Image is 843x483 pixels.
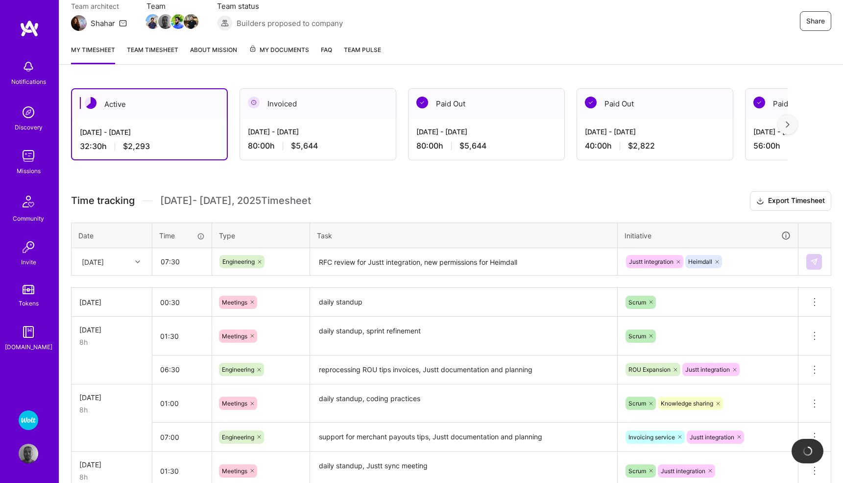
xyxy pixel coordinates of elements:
div: Tokens [19,298,39,308]
span: Engineering [222,366,254,373]
img: discovery [19,102,38,122]
span: Justt integration [690,433,734,441]
div: [DATE] - [DATE] [248,127,388,137]
img: Paid Out [753,97,765,108]
div: [DATE] [79,297,144,307]
th: Date [72,223,152,248]
span: Meetings [222,299,247,306]
div: 8h [79,337,144,347]
div: Initiative [625,230,791,241]
span: Scrum [628,467,646,475]
div: [DATE] [79,325,144,335]
textarea: RFC review for Justt integration, new permissions for Heimdall [311,249,616,275]
th: Task [310,223,618,248]
span: Justt integration [685,366,730,373]
img: bell [19,57,38,76]
span: Team status [217,1,343,11]
span: $2,293 [123,141,150,152]
input: HH:MM [153,249,211,275]
textarea: reprocessing ROU tips invoices, Justt documentation and planning [311,356,616,383]
span: Engineering [222,433,254,441]
div: 80:00 h [248,141,388,151]
button: Export Timesheet [750,191,831,211]
input: HH:MM [152,323,212,349]
a: User Avatar [16,444,41,463]
a: Team Member Avatar [185,13,197,30]
div: 40:00 h [585,141,725,151]
img: Community [17,190,40,213]
span: $5,644 [459,141,486,151]
div: Shahar [91,18,115,28]
div: Discovery [15,122,43,132]
i: icon Download [756,196,764,206]
div: 80:00 h [416,141,556,151]
textarea: daily standup, coding practices [311,385,616,422]
span: Meetings [222,467,247,475]
div: Invoiced [240,89,396,119]
a: My timesheet [71,45,115,64]
span: My Documents [249,45,309,55]
div: null [806,254,823,270]
th: Type [212,223,310,248]
span: Justt integration [629,258,674,265]
img: Invite [19,237,38,257]
img: Paid Out [416,97,428,108]
img: Team Member Avatar [171,14,186,29]
textarea: support for merchant payouts tips, Justt documentation and planning [311,424,616,451]
input: HH:MM [152,289,212,315]
span: Scrum [628,299,646,306]
span: Meetings [222,400,247,407]
a: Team timesheet [127,45,178,64]
input: HH:MM [152,356,212,382]
div: [DOMAIN_NAME] [5,342,52,352]
img: Wolt - Fintech: Payments Expansion Team [19,410,38,430]
textarea: daily standup [311,289,616,316]
div: Paid Out [577,89,733,119]
div: [DATE] - [DATE] [585,127,725,137]
img: right [786,121,790,128]
a: Team Member Avatar [159,13,172,30]
input: HH:MM [152,424,212,450]
img: tokens [23,285,34,294]
div: [DATE] - [DATE] [416,127,556,137]
img: logo [20,20,39,37]
div: Invite [21,257,36,267]
img: loading [803,446,813,456]
span: Heimdall [688,258,712,265]
span: Time tracking [71,195,135,207]
span: Team Pulse [344,46,381,53]
div: 32:30 h [80,141,219,152]
img: Paid Out [585,97,597,108]
span: Share [806,16,825,26]
a: About Mission [190,45,237,64]
div: Paid Out [409,89,564,119]
a: Team Pulse [344,45,381,64]
img: Invoiced [248,97,260,108]
input: HH:MM [152,390,212,416]
span: Meetings [222,332,247,340]
span: Knowledge sharing [661,400,713,407]
i: icon Chevron [135,259,140,264]
a: My Documents [249,45,309,64]
div: [DATE] [79,392,144,403]
div: Community [13,213,44,224]
button: Share [800,11,831,31]
img: guide book [19,322,38,342]
div: Missions [17,166,41,176]
span: Invoicing service [628,433,675,441]
img: Team Member Avatar [145,14,160,29]
span: Scrum [628,332,646,340]
div: 8h [79,472,144,482]
span: $2,822 [628,141,655,151]
a: FAQ [321,45,332,64]
textarea: daily standup, sprint refinement [311,318,616,355]
div: [DATE] - [DATE] [80,127,219,137]
div: Notifications [11,76,46,87]
div: 8h [79,405,144,415]
a: Wolt - Fintech: Payments Expansion Team [16,410,41,430]
img: Active [85,97,96,109]
a: Team Member Avatar [146,13,159,30]
span: Team architect [71,1,127,11]
img: Builders proposed to company [217,15,233,31]
span: $5,644 [291,141,318,151]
